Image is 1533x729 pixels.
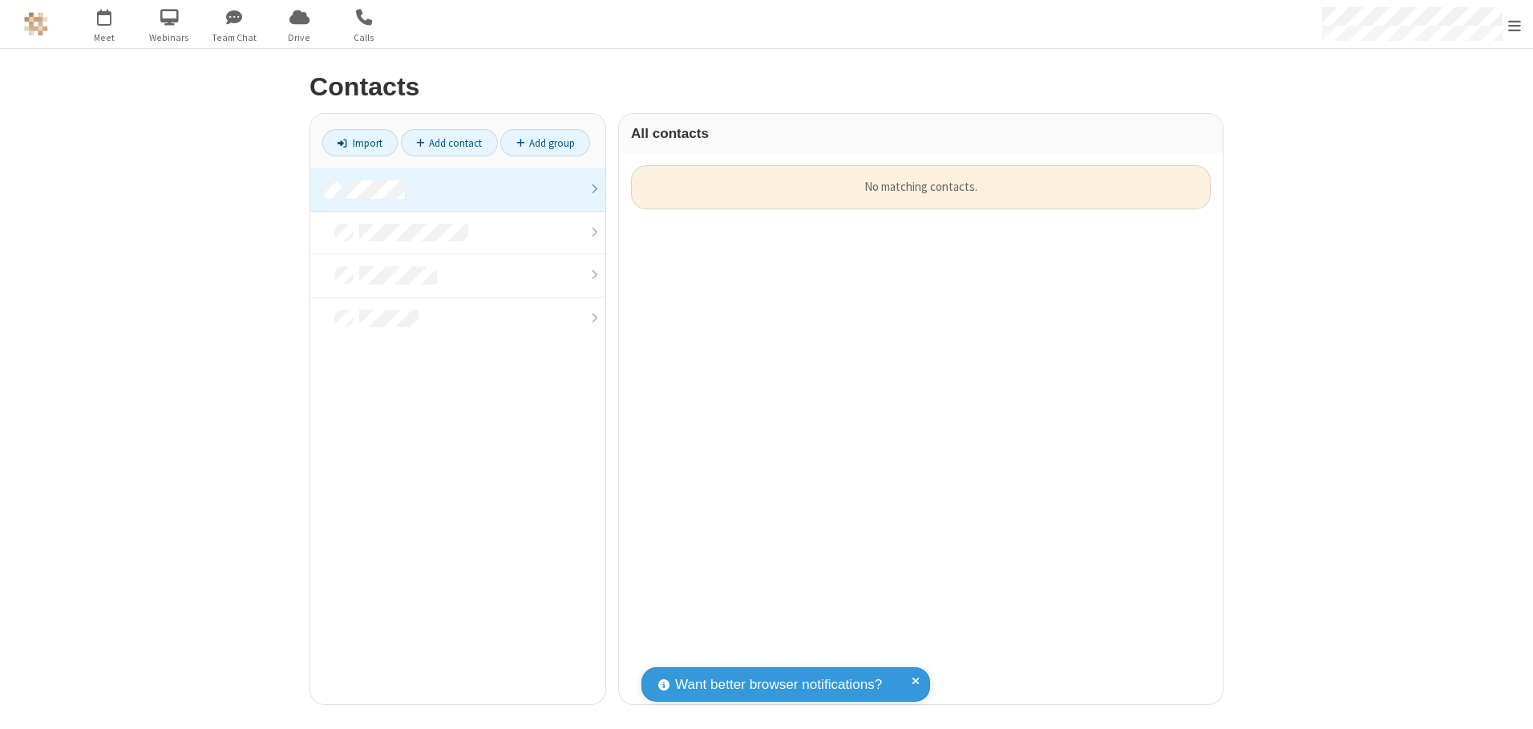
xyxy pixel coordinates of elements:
[675,674,882,695] span: Want better browser notifications?
[401,129,498,156] a: Add contact
[140,30,200,45] span: Webinars
[619,153,1223,704] div: grid
[204,30,265,45] span: Team Chat
[322,129,398,156] a: Import
[631,126,1211,141] h3: All contacts
[500,129,590,156] a: Add group
[269,30,330,45] span: Drive
[309,73,1224,101] h2: Contacts
[24,12,48,36] img: QA Selenium DO NOT DELETE OR CHANGE
[631,165,1211,209] div: No matching contacts.
[334,30,394,45] span: Calls
[75,30,135,45] span: Meet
